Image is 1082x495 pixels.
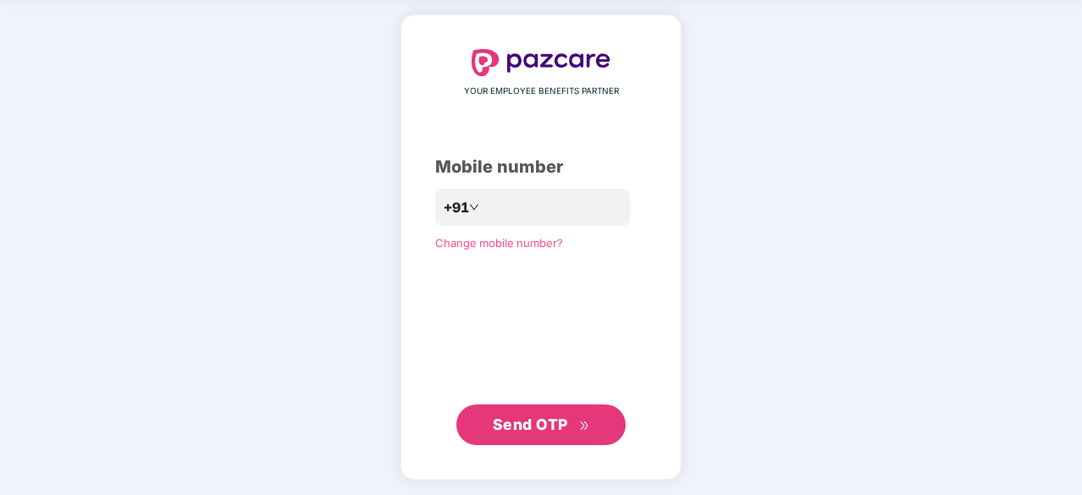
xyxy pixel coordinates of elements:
span: down [469,202,479,212]
a: Change mobile number? [435,236,563,250]
span: +91 [444,197,469,218]
div: Mobile number [435,154,647,180]
button: Send OTPdouble-right [456,404,626,445]
span: Send OTP [493,415,568,433]
img: logo [472,49,610,76]
span: YOUR EMPLOYEE BENEFITS PARTNER [464,85,619,98]
span: double-right [579,421,590,432]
